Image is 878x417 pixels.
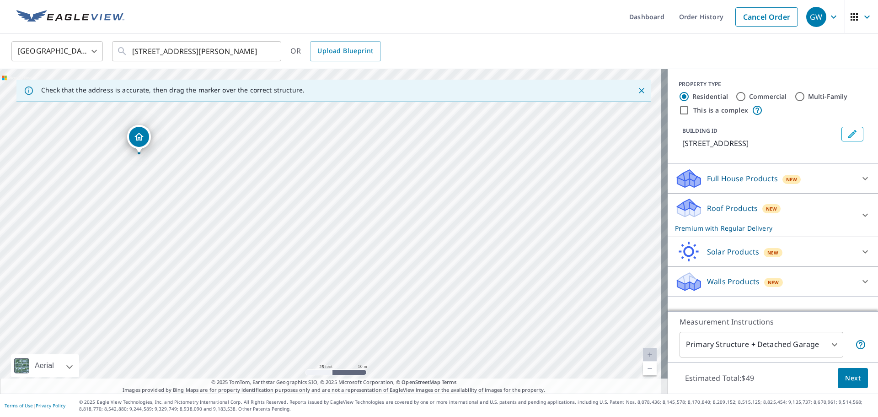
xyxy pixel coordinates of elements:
label: Commercial [749,92,787,101]
div: Roof ProductsNewPremium with Regular Delivery [675,197,871,233]
div: GW [806,7,826,27]
button: Next [838,368,868,389]
a: Current Level 20, Zoom In Disabled [643,348,657,362]
span: Your report will include the primary structure and a detached garage if one exists. [855,339,866,350]
span: New [768,279,779,286]
div: Dropped pin, building 1, Residential property, 2629 Yarmouth Dr Wellington, FL 33414 [127,125,151,153]
a: Cancel Order [735,7,798,27]
button: Close [636,85,648,97]
div: Solar ProductsNew [675,241,871,263]
div: Full House ProductsNew [675,168,871,190]
a: Terms [442,379,457,385]
span: New [786,176,798,183]
span: New [766,205,777,212]
p: | [5,403,65,408]
a: Privacy Policy [36,402,65,409]
span: Next [845,373,861,384]
div: Primary Structure + Detached Garage [680,332,843,357]
div: Aerial [11,354,79,377]
p: Full House Products [707,173,778,184]
div: PROPERTY TYPE [679,80,867,88]
button: Edit building 1 [841,127,863,141]
div: Walls ProductsNew [675,271,871,292]
a: Terms of Use [5,402,33,409]
div: [GEOGRAPHIC_DATA] [11,38,103,64]
span: © 2025 TomTom, Earthstar Geographics SIO, © 2025 Microsoft Corporation, © [211,379,457,386]
p: BUILDING ID [682,127,717,135]
a: OpenStreetMap [402,379,440,385]
p: Estimated Total: $49 [678,368,761,388]
img: EV Logo [16,10,124,24]
div: Aerial [32,354,57,377]
span: Upload Blueprint [317,45,373,57]
a: Upload Blueprint [310,41,380,61]
label: Multi-Family [808,92,848,101]
a: Current Level 20, Zoom Out [643,362,657,375]
p: © 2025 Eagle View Technologies, Inc. and Pictometry International Corp. All Rights Reserved. Repo... [79,399,873,412]
span: New [767,249,779,256]
label: This is a complex [693,106,748,115]
label: Residential [692,92,728,101]
p: Premium with Regular Delivery [675,223,854,233]
p: Walls Products [707,276,760,287]
p: Roof Products [707,203,758,214]
p: Check that the address is accurate, then drag the marker over the correct structure. [41,86,305,94]
p: [STREET_ADDRESS] [682,138,838,149]
input: Search by address or latitude-longitude [132,38,262,64]
p: Measurement Instructions [680,316,866,327]
p: Solar Products [707,246,759,257]
div: OR [290,41,381,61]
